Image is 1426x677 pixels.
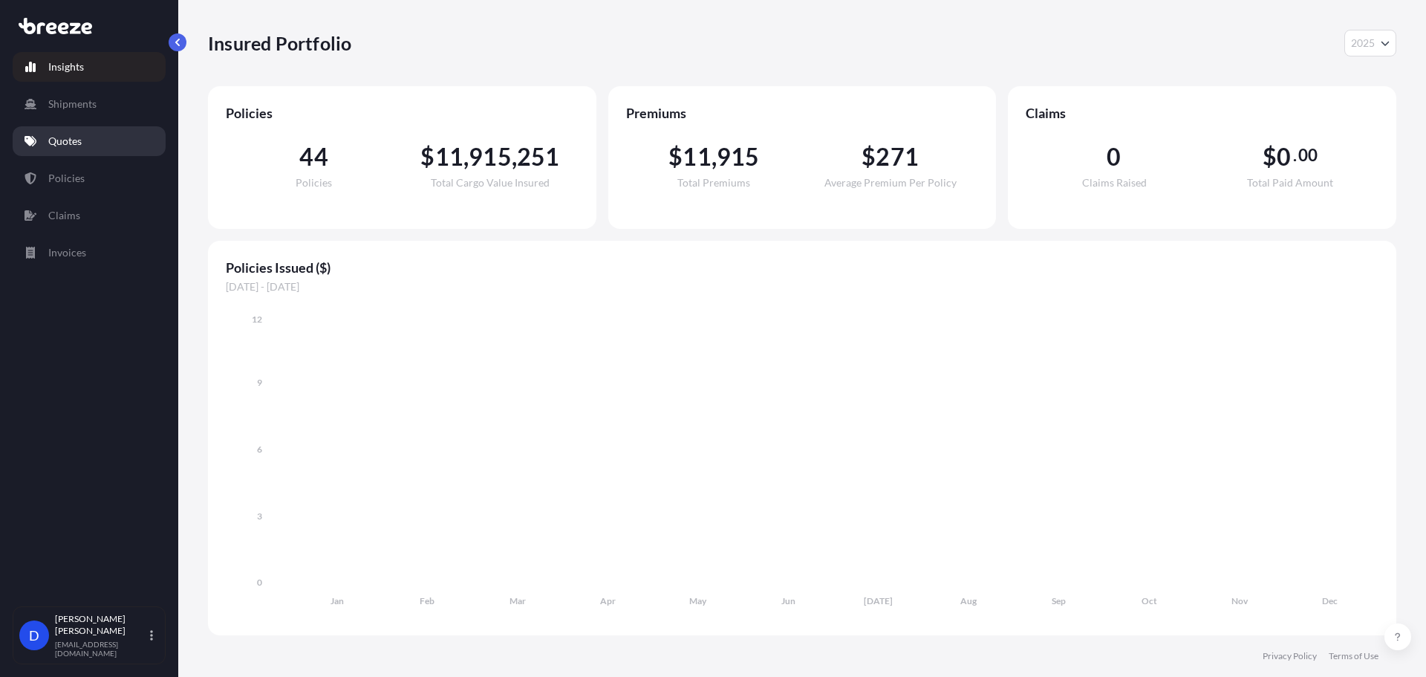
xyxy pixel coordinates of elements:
[1351,36,1375,51] span: 2025
[13,163,166,193] a: Policies
[1082,178,1147,188] span: Claims Raised
[13,89,166,119] a: Shipments
[29,628,39,643] span: D
[13,238,166,268] a: Invoices
[431,178,550,188] span: Total Cargo Value Insured
[48,97,97,111] p: Shipments
[626,104,979,122] span: Premiums
[299,145,328,169] span: 44
[1277,145,1291,169] span: 0
[600,595,616,606] tspan: Apr
[296,178,332,188] span: Policies
[677,178,750,188] span: Total Premiums
[1107,145,1121,169] span: 0
[512,145,517,169] span: ,
[712,145,717,169] span: ,
[257,444,262,455] tspan: 6
[517,145,560,169] span: 251
[781,595,795,606] tspan: Jun
[1142,595,1157,606] tspan: Oct
[1298,149,1318,161] span: 00
[48,59,84,74] p: Insights
[668,145,683,169] span: $
[824,178,957,188] span: Average Premium Per Policy
[226,279,1378,294] span: [DATE] - [DATE]
[226,104,579,122] span: Policies
[226,259,1378,276] span: Policies Issued ($)
[1263,650,1317,662] a: Privacy Policy
[864,595,893,606] tspan: [DATE]
[13,126,166,156] a: Quotes
[48,171,85,186] p: Policies
[683,145,711,169] span: 11
[55,613,147,637] p: [PERSON_NAME] [PERSON_NAME]
[1322,595,1338,606] tspan: Dec
[257,577,262,588] tspan: 0
[55,640,147,658] p: [EMAIL_ADDRESS][DOMAIN_NAME]
[469,145,512,169] span: 915
[420,145,434,169] span: $
[960,595,977,606] tspan: Aug
[13,52,166,82] a: Insights
[876,145,919,169] span: 271
[435,145,463,169] span: 11
[1344,30,1396,56] button: Year Selector
[463,145,469,169] span: ,
[13,201,166,230] a: Claims
[48,208,80,223] p: Claims
[48,245,86,260] p: Invoices
[717,145,760,169] span: 915
[689,595,707,606] tspan: May
[331,595,344,606] tspan: Jan
[257,377,262,388] tspan: 9
[1329,650,1378,662] a: Terms of Use
[862,145,876,169] span: $
[48,134,82,149] p: Quotes
[257,511,262,522] tspan: 3
[1263,145,1277,169] span: $
[1293,149,1297,161] span: .
[1247,178,1333,188] span: Total Paid Amount
[1052,595,1066,606] tspan: Sep
[420,595,434,606] tspan: Feb
[1026,104,1378,122] span: Claims
[1231,595,1248,606] tspan: Nov
[252,314,262,325] tspan: 12
[208,31,351,55] p: Insured Portfolio
[509,595,526,606] tspan: Mar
